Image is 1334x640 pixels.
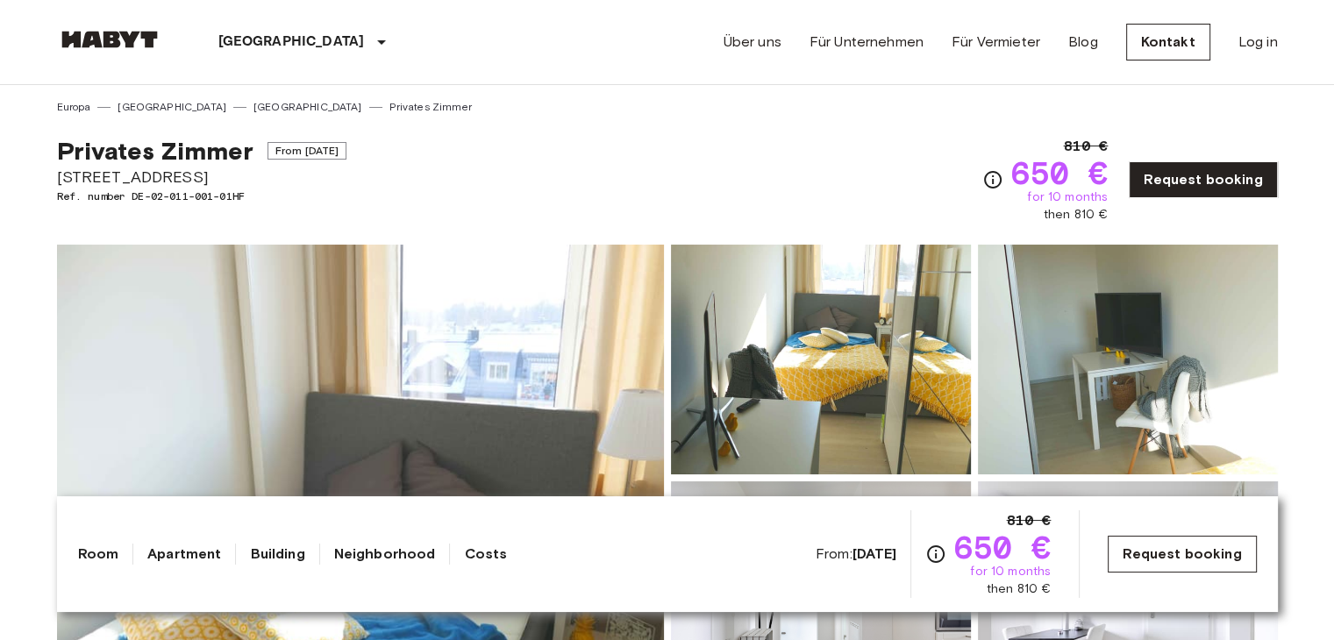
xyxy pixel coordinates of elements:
[1108,536,1256,572] a: Request booking
[250,544,304,565] a: Building
[57,99,91,115] a: Europa
[982,169,1003,190] svg: Check cost overview for full price breakdown. Please note that discounts apply to new joiners onl...
[389,99,472,115] a: Privates Zimmer
[1006,510,1051,531] span: 810 €
[1129,161,1277,198] a: Request booking
[1010,157,1108,188] span: 650 €
[1044,206,1109,224] span: then 810 €
[78,544,119,565] a: Room
[978,245,1278,474] img: Picture of unit DE-02-011-001-01HF
[953,531,1051,563] span: 650 €
[334,544,436,565] a: Neighborhood
[816,544,897,564] span: From:
[57,31,162,48] img: Habyt
[253,99,362,115] a: [GEOGRAPHIC_DATA]
[1238,32,1278,53] a: Log in
[268,142,347,160] span: From [DATE]
[810,32,924,53] a: Für Unternehmen
[464,544,507,565] a: Costs
[1027,188,1108,206] span: for 10 months
[118,99,226,115] a: [GEOGRAPHIC_DATA]
[57,136,253,166] span: Privates Zimmer
[724,32,781,53] a: Über uns
[671,245,971,474] img: Picture of unit DE-02-011-001-01HF
[57,188,347,204] span: Ref. number DE-02-011-001-01HF
[57,166,347,188] span: [STREET_ADDRESS]
[147,544,221,565] a: Apartment
[987,580,1052,598] span: then 810 €
[1126,24,1210,60] a: Kontakt
[852,545,897,562] b: [DATE]
[970,563,1051,580] span: for 10 months
[1068,32,1098,53] a: Blog
[218,32,365,53] p: [GEOGRAPHIC_DATA]
[1063,136,1108,157] span: 810 €
[952,32,1040,53] a: Für Vermieter
[925,544,946,565] svg: Check cost overview for full price breakdown. Please note that discounts apply to new joiners onl...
